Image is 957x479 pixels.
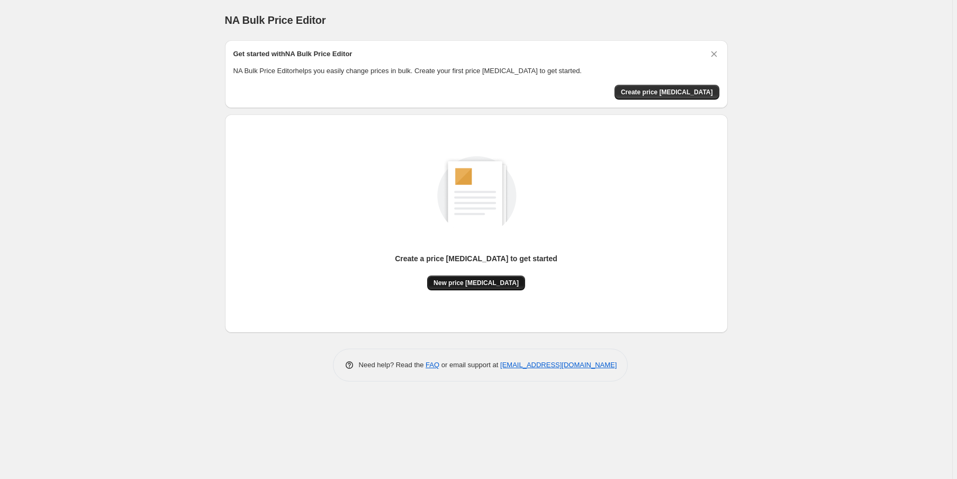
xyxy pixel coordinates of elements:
[434,279,519,287] span: New price [MEDICAL_DATA]
[709,49,719,59] button: Dismiss card
[233,49,353,59] h2: Get started with NA Bulk Price Editor
[615,85,719,100] button: Create price change job
[225,14,326,26] span: NA Bulk Price Editor
[621,88,713,96] span: Create price [MEDICAL_DATA]
[233,66,719,76] p: NA Bulk Price Editor helps you easily change prices in bulk. Create your first price [MEDICAL_DAT...
[395,253,557,264] p: Create a price [MEDICAL_DATA] to get started
[427,276,525,290] button: New price [MEDICAL_DATA]
[359,361,426,369] span: Need help? Read the
[500,361,617,369] a: [EMAIL_ADDRESS][DOMAIN_NAME]
[426,361,439,369] a: FAQ
[439,361,500,369] span: or email support at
